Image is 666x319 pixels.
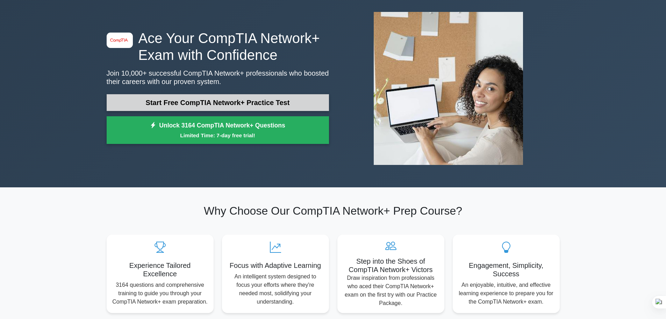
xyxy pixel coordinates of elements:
small: Limited Time: 7-day free trial! [115,131,320,139]
h5: Experience Tailored Excellence [112,261,208,278]
a: Unlock 3164 CompTIA Network+ QuestionsLimited Time: 7-day free trial! [107,116,329,144]
p: An enjoyable, intuitive, and effective learning experience to prepare you for the CompTIA Network... [458,281,554,306]
p: An intelligent system designed to focus your efforts where they're needed most, solidifying your ... [228,272,323,306]
h1: Ace Your CompTIA Network+ Exam with Confidence [107,30,329,63]
p: Join 10,000+ successful CompTIA Network+ professionals who boosted their careers with our proven ... [107,69,329,86]
a: Start Free CompTIA Network+ Practice Test [107,94,329,111]
h5: Focus with Adaptive Learning [228,261,323,270]
h5: Step into the Shoes of CompTIA Network+ Victors [343,257,439,274]
p: 3164 questions and comprehensive training to guide you through your CompTIA Network+ exam prepara... [112,281,208,306]
h5: Engagement, Simplicity, Success [458,261,554,278]
p: Draw inspiration from professionals who aced their CompTIA Network+ exam on the first try with ou... [343,274,439,307]
h2: Why Choose Our CompTIA Network+ Prep Course? [107,204,560,217]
